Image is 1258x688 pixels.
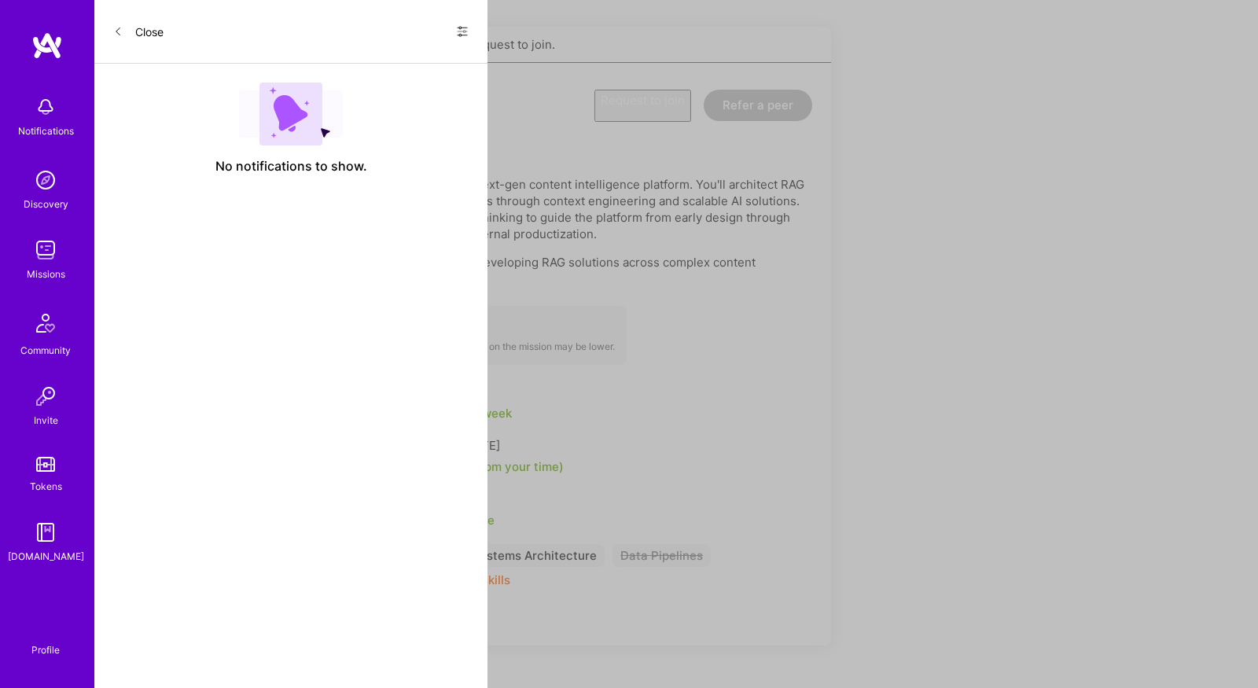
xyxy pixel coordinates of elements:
a: Profile [26,625,65,657]
div: Discovery [24,196,68,212]
div: Notifications [18,123,74,139]
img: Community [27,304,64,342]
div: Tokens [30,478,62,495]
div: Profile [31,642,60,657]
img: teamwork [30,234,61,266]
img: Invite [30,381,61,412]
div: Community [20,342,71,359]
img: logo [31,31,63,60]
button: Close [113,19,164,44]
div: [DOMAIN_NAME] [8,548,84,565]
div: Invite [34,412,58,429]
img: discovery [30,164,61,196]
img: bell [30,91,61,123]
div: Missions [27,266,65,282]
img: guide book [30,517,61,548]
span: No notifications to show. [215,158,367,175]
img: tokens [36,457,55,472]
img: empty [239,83,343,145]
